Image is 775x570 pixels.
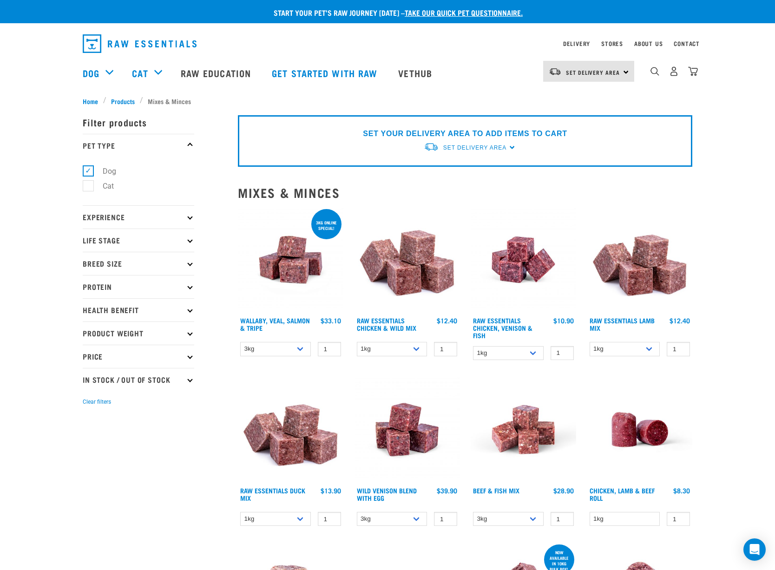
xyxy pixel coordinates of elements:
[471,377,576,482] img: Beef Mackerel 1
[590,319,655,329] a: Raw Essentials Lamb Mix
[83,134,194,157] p: Pet Type
[83,275,194,298] p: Protein
[318,342,341,356] input: 1
[553,487,574,494] div: $28.90
[587,207,693,313] img: ?1041 RE Lamb Mix 01
[363,128,567,139] p: SET YOUR DELIVERY AREA TO ADD ITEMS TO CART
[238,207,343,313] img: Wallaby Veal Salmon Tripe 1642
[111,96,135,106] span: Products
[434,342,457,356] input: 1
[688,66,698,76] img: home-icon@2x.png
[106,96,140,106] a: Products
[670,317,690,324] div: $12.40
[434,512,457,526] input: 1
[549,67,561,76] img: van-moving.png
[132,66,148,80] a: Cat
[667,342,690,356] input: 1
[669,66,679,76] img: user.png
[667,512,690,526] input: 1
[83,96,692,106] nav: breadcrumbs
[566,71,620,74] span: Set Delivery Area
[321,317,341,324] div: $33.10
[83,111,194,134] p: Filter products
[238,185,692,200] h2: Mixes & Minces
[357,319,416,329] a: Raw Essentials Chicken & Wild Mix
[563,42,590,45] a: Delivery
[88,165,120,177] label: Dog
[634,42,663,45] a: About Us
[551,512,574,526] input: 1
[83,398,111,406] button: Clear filters
[355,207,460,313] img: Pile Of Cubed Chicken Wild Meat Mix
[83,66,99,80] a: Dog
[424,142,439,152] img: van-moving.png
[88,180,118,192] label: Cat
[443,144,506,151] span: Set Delivery Area
[553,317,574,324] div: $10.90
[551,346,574,360] input: 1
[389,54,444,92] a: Vethub
[83,321,194,345] p: Product Weight
[471,207,576,313] img: Chicken Venison mix 1655
[601,42,623,45] a: Stores
[587,377,693,482] img: Raw Essentials Chicken Lamb Beef Bulk Minced Raw Dog Food Roll Unwrapped
[83,96,103,106] a: Home
[321,487,341,494] div: $13.90
[357,489,417,499] a: Wild Venison Blend with Egg
[318,512,341,526] input: 1
[473,489,519,492] a: Beef & Fish Mix
[83,345,194,368] p: Price
[75,31,700,57] nav: dropdown navigation
[83,34,197,53] img: Raw Essentials Logo
[405,10,523,14] a: take our quick pet questionnaire.
[83,298,194,321] p: Health Benefit
[673,487,690,494] div: $8.30
[83,368,194,391] p: In Stock / Out Of Stock
[311,216,342,235] div: 3kg online special!
[83,229,194,252] p: Life Stage
[355,377,460,482] img: Venison Egg 1616
[437,317,457,324] div: $12.40
[83,252,194,275] p: Breed Size
[83,205,194,229] p: Experience
[650,67,659,76] img: home-icon-1@2x.png
[437,487,457,494] div: $39.90
[83,96,98,106] span: Home
[240,489,305,499] a: Raw Essentials Duck Mix
[240,319,310,329] a: Wallaby, Veal, Salmon & Tripe
[743,538,766,561] div: Open Intercom Messenger
[171,54,263,92] a: Raw Education
[473,319,532,337] a: Raw Essentials Chicken, Venison & Fish
[590,489,655,499] a: Chicken, Lamb & Beef Roll
[238,377,343,482] img: ?1041 RE Lamb Mix 01
[263,54,389,92] a: Get started with Raw
[674,42,700,45] a: Contact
